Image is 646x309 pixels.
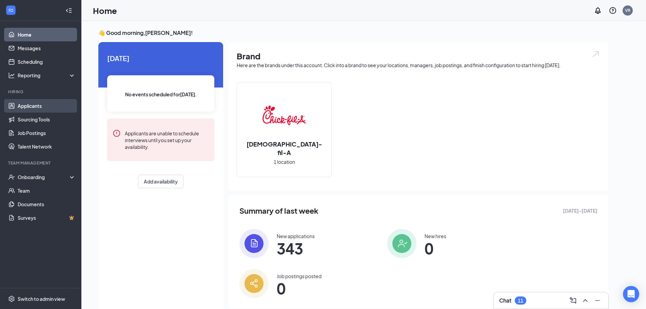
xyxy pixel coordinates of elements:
[18,174,70,180] div: Onboarding
[8,295,15,302] svg: Settings
[625,7,630,13] div: VR
[239,205,318,217] span: Summary of last week
[277,233,315,239] div: New applications
[93,5,117,16] h1: Home
[425,242,446,254] span: 0
[274,158,295,166] span: 1 location
[277,282,321,294] span: 0
[8,72,15,79] svg: Analysis
[237,62,600,69] div: Here are the brands under this account. Click into a brand to see your locations, managers, job p...
[18,72,76,79] div: Reporting
[569,296,577,305] svg: ComposeMessage
[239,269,269,298] img: icon
[8,89,74,95] div: Hiring
[262,94,306,137] img: Chick-fil-A
[18,140,76,153] a: Talent Network
[592,295,603,306] button: Minimize
[18,41,76,55] a: Messages
[623,286,639,302] div: Open Intercom Messenger
[18,184,76,197] a: Team
[568,295,579,306] button: ComposeMessage
[125,129,209,150] div: Applicants are unable to schedule interviews until you set up your availability.
[237,50,600,62] h1: Brand
[113,129,121,137] svg: Error
[18,113,76,126] a: Sourcing Tools
[593,296,602,305] svg: Minimize
[580,295,591,306] button: ChevronUp
[18,126,76,140] a: Job Postings
[18,211,76,225] a: SurveysCrown
[18,55,76,69] a: Scheduling
[237,140,331,157] h2: [DEMOGRAPHIC_DATA]-fil-A
[239,229,269,258] img: icon
[594,6,602,15] svg: Notifications
[8,174,15,180] svg: UserCheck
[8,160,74,166] div: Team Management
[499,297,511,304] h3: Chat
[425,233,446,239] div: New hires
[98,29,608,37] h3: 👋 Good morning, [PERSON_NAME] !
[387,229,416,258] img: icon
[18,295,65,302] div: Switch to admin view
[581,296,589,305] svg: ChevronUp
[138,175,183,188] button: Add availability
[277,242,315,254] span: 343
[563,207,598,214] span: [DATE] - [DATE]
[591,50,600,58] img: open.6027fd2a22e1237b5b06.svg
[18,197,76,211] a: Documents
[277,273,321,279] div: Job postings posted
[18,28,76,41] a: Home
[107,53,214,63] span: [DATE]
[18,99,76,113] a: Applicants
[518,298,523,304] div: 11
[609,6,617,15] svg: QuestionInfo
[125,91,197,98] span: No events scheduled for [DATE] .
[7,7,14,14] svg: WorkstreamLogo
[65,7,72,14] svg: Collapse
